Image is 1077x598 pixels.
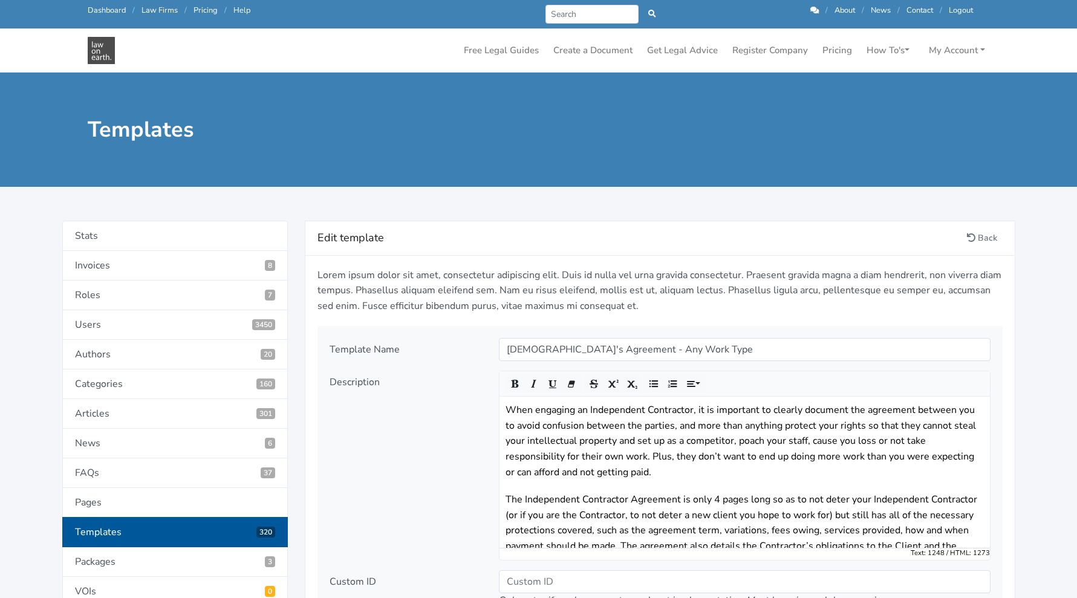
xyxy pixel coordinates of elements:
[224,5,227,16] span: /
[548,39,637,62] a: Create a Document
[88,116,530,143] h1: Templates
[818,39,857,62] a: Pricing
[862,5,864,16] span: /
[265,260,275,271] span: 8
[459,39,544,62] a: Free Legal Guides
[543,374,562,393] button: Underline (CTRL+U)
[317,268,1003,314] p: Lorem ipsum dolor sit amet, consectetur adipiscing elit. Duis id nulla vel urna gravida consectet...
[256,379,275,389] span: 160
[252,319,275,330] span: 3450
[825,5,828,16] span: /
[88,37,115,64] img: Law On Earth
[62,547,288,577] a: Packages3
[727,39,813,62] a: Register Company
[644,374,663,393] button: Unordered list (CTRL+SHIFT+NUM7)
[62,281,288,310] a: Roles7
[256,527,275,538] span: 320
[524,374,544,393] button: Italic (CTRL+I)
[321,371,490,561] div: Description
[62,517,288,547] a: Templates
[62,488,288,518] a: Pages
[184,5,187,16] span: /
[142,5,178,16] a: Law Firms
[265,290,275,301] span: 7
[194,5,218,16] a: Pricing
[622,374,641,393] button: Subscript
[911,548,990,558] small: Text: 1248 / HTML: 1273
[62,310,288,340] a: Users3450
[906,5,933,16] a: Contact
[62,340,288,369] a: Authors20
[584,374,604,393] button: Strikethrough (CTRL+SHIFT+S)
[897,5,900,16] span: /
[545,5,639,24] input: Search
[261,349,275,360] span: 20
[62,399,288,429] a: Articles
[261,467,275,478] span: 37
[233,5,250,16] a: Help
[506,374,525,393] button: Bold (CTRL+B)
[562,374,581,393] button: Remove Font Style (CTRL+\)
[506,403,984,480] p: When engaging an Independent Contractor, it is important to clearly document the agreement betwee...
[499,570,991,593] input: Custom ID
[88,5,126,16] a: Dashboard
[642,39,723,62] a: Get Legal Advice
[682,374,706,393] button: Paragraph
[62,458,288,488] a: FAQs
[862,39,914,62] a: How To's
[871,5,891,16] a: News
[62,251,288,281] a: Invoices8
[132,5,135,16] span: /
[663,374,682,393] button: Ordered list (CTRL+SHIFT+NUM8)
[265,556,275,567] span: 3
[506,492,984,570] p: The Independent Contractor Agreement is only 4 pages long so as to not deter your Independent Con...
[265,586,275,597] span: Pending VOIs
[62,221,288,251] a: Stats
[265,438,275,449] span: 6
[940,5,942,16] span: /
[961,229,1003,247] a: Back
[62,369,288,399] a: Categories160
[924,39,990,62] a: My Account
[62,429,288,458] a: News
[317,229,961,248] h4: Edit template
[949,5,973,16] a: Logout
[835,5,855,16] a: About
[603,374,622,393] button: Superscript
[499,338,991,361] input: Name
[256,408,275,419] span: 301
[321,338,490,361] div: Template Name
